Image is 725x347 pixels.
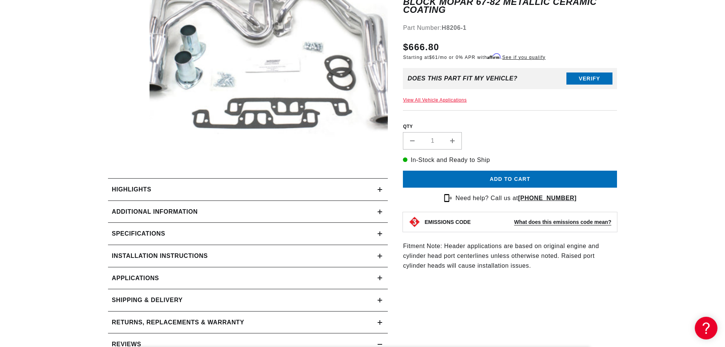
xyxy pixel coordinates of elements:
[403,123,617,130] label: QTY
[403,155,617,165] p: In-Stock and Ready to Ship
[518,195,577,201] a: [PHONE_NUMBER]
[108,245,388,267] summary: Installation instructions
[403,54,545,61] p: Starting at /mo or 0% APR with .
[108,267,388,290] a: Applications
[112,318,244,327] h2: Returns, Replacements & Warranty
[502,55,546,60] a: See if you qualify - Learn more about Affirm Financing (opens in modal)
[112,229,165,239] h2: Specifications
[112,295,183,305] h2: Shipping & Delivery
[409,216,421,228] img: Emissions code
[403,171,617,188] button: Add to cart
[112,251,208,261] h2: Installation instructions
[112,185,151,194] h2: Highlights
[424,219,470,225] strong: EMISSIONS CODE
[442,25,467,31] strong: H8206-1
[487,54,500,59] span: Affirm
[403,40,439,54] span: $666.80
[108,201,388,223] summary: Additional Information
[424,219,611,226] button: EMISSIONS CODEWhat does this emissions code mean?
[566,72,612,85] button: Verify
[403,97,467,103] a: View All Vehicle Applications
[112,207,198,217] h2: Additional Information
[108,312,388,333] summary: Returns, Replacements & Warranty
[108,289,388,311] summary: Shipping & Delivery
[108,223,388,245] summary: Specifications
[429,55,438,60] span: $61
[112,273,159,283] span: Applications
[514,219,611,225] strong: What does this emissions code mean?
[455,193,577,203] p: Need help? Call us at
[108,179,388,200] summary: Highlights
[403,23,617,33] div: Part Number:
[407,75,517,82] div: Does This part fit My vehicle?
